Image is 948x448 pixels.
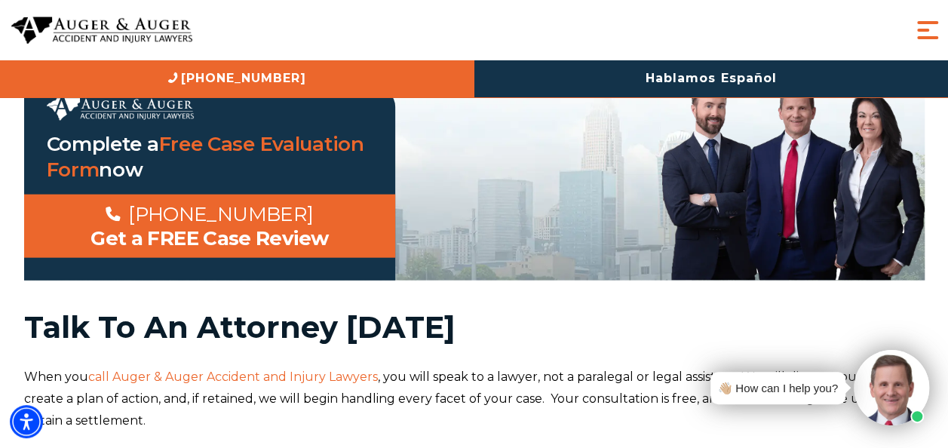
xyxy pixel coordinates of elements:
[24,367,925,431] p: When you , you will speak to a lawyer, not a paralegal or legal assistant. We will discuss your c...
[24,308,456,345] strong: Talk To An Attorney [DATE]
[913,15,943,45] button: Menu
[11,17,192,44] img: Auger & Auger Accident and Injury Lawyers Logo
[24,132,396,183] h3: Complete a now
[91,226,328,250] span: Get a FREE Case Review
[88,370,378,384] a: call Auger & Auger Accident and Injury Lawyers
[718,378,838,398] div: 👋🏼 How can I help you?
[10,405,43,438] div: Accessibility Menu
[854,350,929,425] img: Intaker widget Avatar
[106,202,313,226] a: [PHONE_NUMBER]
[47,132,364,182] a: Free Case Evaluation Form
